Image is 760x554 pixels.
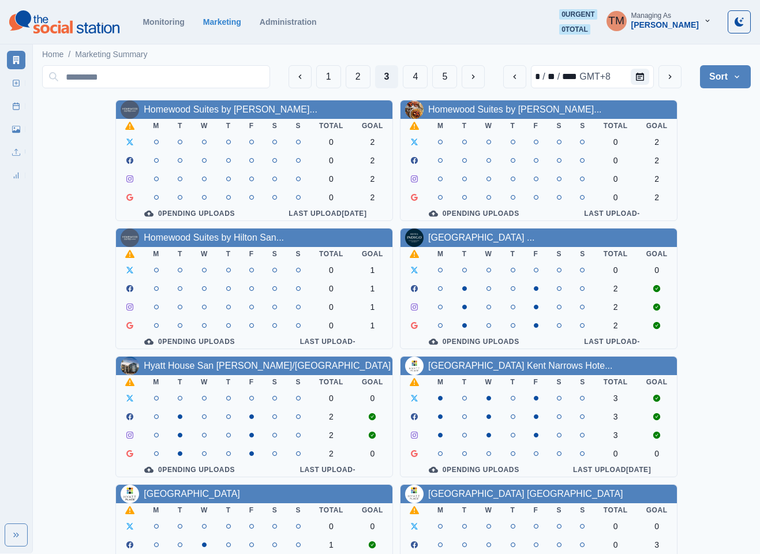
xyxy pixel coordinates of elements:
div: time zone [578,70,612,84]
th: M [144,503,169,517]
th: W [192,375,217,389]
a: [GEOGRAPHIC_DATA] Kent Narrows Hote... [428,361,613,370]
th: W [192,247,217,261]
div: 0 [319,156,343,165]
div: Last Upload [DATE] [557,465,668,474]
div: Last Upload - [557,337,668,346]
th: F [525,119,548,133]
th: T [501,247,525,261]
th: Total [594,119,637,133]
div: 0 [319,193,343,202]
div: 2 [362,193,383,202]
div: 0 [646,522,668,531]
th: Total [310,375,353,389]
div: 0 [604,156,628,165]
th: M [428,119,453,133]
div: Last Upload - [557,209,668,218]
div: 0 [319,265,343,275]
div: Date [534,70,612,84]
th: T [453,375,476,389]
th: T [217,119,240,133]
button: next [658,65,682,88]
a: Homewood Suites by Hilton San... [144,233,284,242]
div: 0 [604,137,628,147]
th: W [192,503,217,517]
div: 0 [362,449,383,458]
img: 399540660783201 [121,357,139,375]
div: 0 Pending Uploads [125,209,254,218]
th: Total [310,247,353,261]
div: 0 [604,449,628,458]
th: Goal [637,119,677,133]
th: Goal [353,503,392,517]
div: 0 [604,193,628,202]
div: 2 [362,137,383,147]
nav: breadcrumb [42,48,148,61]
th: T [169,119,192,133]
th: T [501,375,525,389]
th: Goal [637,503,677,517]
button: Calendar [631,69,649,85]
div: 0 [604,265,628,275]
div: Tony Manalo [608,7,624,35]
th: T [217,503,240,517]
div: 2 [604,284,628,293]
div: month [534,70,541,84]
th: F [525,375,548,389]
th: T [501,503,525,517]
div: Last Upload [DATE] [272,209,383,218]
div: 0 [319,302,343,312]
div: 0 Pending Uploads [410,209,538,218]
button: Previous [289,65,312,88]
a: [GEOGRAPHIC_DATA] ... [428,233,534,242]
div: 3 [604,431,628,440]
th: F [240,375,263,389]
a: Review Summary [7,166,25,185]
button: previous [503,65,526,88]
button: Managing As[PERSON_NAME] [597,9,721,32]
div: 0 [362,394,383,403]
th: T [169,375,192,389]
div: 0 [604,522,628,531]
th: T [453,247,476,261]
th: S [571,119,594,133]
th: F [525,503,548,517]
th: Goal [637,375,677,389]
th: Total [594,375,637,389]
a: Marketing Summary [75,48,147,61]
th: M [144,375,169,389]
div: 2 [646,137,668,147]
img: 243962908950241 [121,485,139,503]
div: 2 [646,156,668,165]
th: S [286,247,310,261]
button: Next Media [462,65,485,88]
a: Home [42,48,63,61]
div: Managing As [631,12,671,20]
div: 1 [362,321,383,330]
div: Last Upload - [272,337,383,346]
th: Total [310,119,353,133]
th: T [501,119,525,133]
th: S [263,247,287,261]
th: M [144,119,169,133]
a: Homewood Suites by [PERSON_NAME]... [144,104,317,114]
button: Page 3 [375,65,399,88]
th: Goal [353,119,392,133]
div: 2 [604,302,628,312]
th: S [548,119,571,133]
th: T [453,503,476,517]
th: S [548,375,571,389]
div: 0 Pending Uploads [125,337,254,346]
div: 2 [319,449,343,458]
div: 1 [362,265,383,275]
th: T [169,247,192,261]
div: 2 [604,321,628,330]
th: S [548,247,571,261]
th: S [286,503,310,517]
img: 115054071485172 [405,485,424,503]
th: W [192,119,217,133]
a: Administration [260,17,317,27]
a: Post Schedule [7,97,25,115]
th: M [428,247,453,261]
button: Page 5 [432,65,457,88]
